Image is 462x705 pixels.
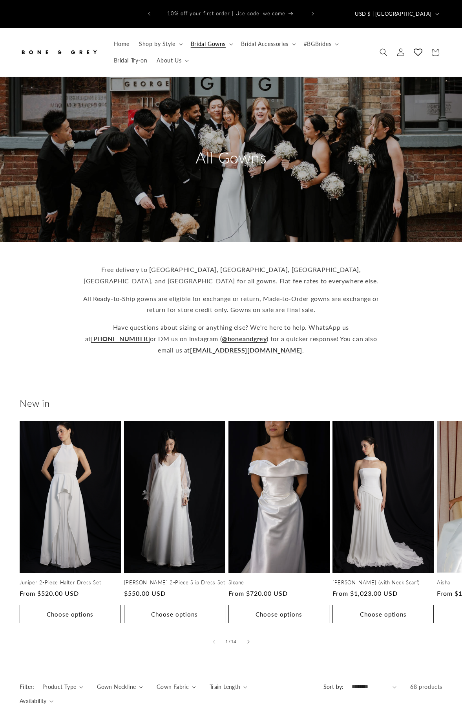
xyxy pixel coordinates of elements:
[228,579,330,586] a: Sloane
[210,683,247,691] summary: Train Length (0 selected)
[157,683,196,691] summary: Gown Fabric (0 selected)
[20,697,53,705] summary: Availability (0 selected)
[109,52,152,69] a: Bridal Try-on
[210,683,241,691] span: Train Length
[191,40,226,48] span: Bridal Gowns
[109,36,134,52] a: Home
[97,683,143,691] summary: Gown Neckline (0 selected)
[17,40,101,64] a: Bone and Grey Bridal
[375,44,392,61] summary: Search
[228,638,231,646] span: /
[97,683,136,691] span: Gown Neckline
[350,6,442,21] button: USD $ | [GEOGRAPHIC_DATA]
[157,683,189,691] span: Gown Fabric
[240,633,257,650] button: Slide right
[167,10,285,17] span: 10% off your first order | Use code: welcome
[20,683,35,691] h2: Filter:
[78,322,384,356] p: Have questions about sizing or anything else? We're here to help. WhatsApp us at or DM us on Inst...
[42,683,83,691] summary: Product Type (0 selected)
[304,6,321,21] button: Next announcement
[304,40,331,48] span: #BGBrides
[225,638,228,646] span: 1
[332,605,434,623] button: Choose options
[410,683,442,690] span: 68 products
[78,293,384,316] p: All Ready-to-Ship gowns are eligible for exchange or return, Made-to-Order gowns are exchange or ...
[186,36,236,52] summary: Bridal Gowns
[205,633,223,650] button: Slide left
[231,638,237,646] span: 14
[42,683,77,691] span: Product Type
[157,57,181,64] span: About Us
[124,579,225,586] a: [PERSON_NAME] 2-Piece Slip Dress Set
[114,57,148,64] span: Bridal Try-on
[20,697,47,705] span: Availability
[78,264,384,287] p: Free delivery to [GEOGRAPHIC_DATA], [GEOGRAPHIC_DATA], [GEOGRAPHIC_DATA], [GEOGRAPHIC_DATA], and ...
[20,579,121,586] a: Juniper 2-Piece Halter Dress Set
[332,579,434,586] a: [PERSON_NAME] (with Neck Scarf)
[91,335,150,342] a: [PHONE_NUMBER]
[190,346,302,354] a: [EMAIL_ADDRESS][DOMAIN_NAME]
[114,40,130,48] span: Home
[355,10,432,18] span: USD $ | [GEOGRAPHIC_DATA]
[157,147,306,168] h2: All Gowns
[152,52,192,69] summary: About Us
[20,605,121,623] button: Choose options
[141,6,158,21] button: Previous announcement
[222,335,267,342] a: @boneandgrey
[241,40,289,48] span: Bridal Accessories
[139,40,175,48] span: Shop by Style
[228,605,330,623] button: Choose options
[323,683,344,690] label: Sort by:
[124,605,225,623] button: Choose options
[20,397,442,409] h2: New in
[20,44,98,61] img: Bone and Grey Bridal
[236,36,299,52] summary: Bridal Accessories
[134,36,186,52] summary: Shop by Style
[299,36,342,52] summary: #BGBrides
